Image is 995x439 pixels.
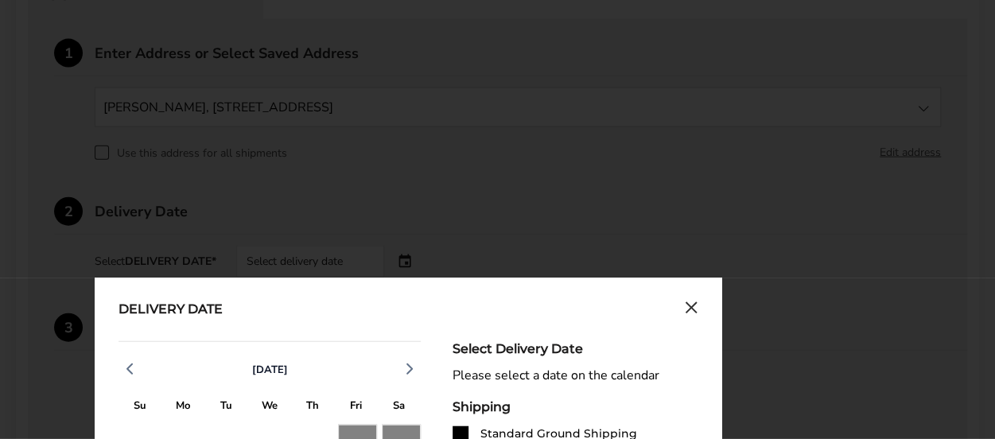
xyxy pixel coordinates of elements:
div: Shipping [453,399,698,414]
button: Close calendar [685,301,698,319]
div: Select Delivery Date [453,341,698,356]
button: [DATE] [246,363,294,377]
span: [DATE] [252,363,288,377]
div: Please select a date on the calendar [453,368,698,383]
div: F [334,395,377,420]
div: M [161,395,204,420]
div: T [291,395,334,420]
div: W [248,395,291,420]
div: Delivery Date [119,301,223,319]
div: T [205,395,248,420]
div: S [119,395,161,420]
div: S [378,395,421,420]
